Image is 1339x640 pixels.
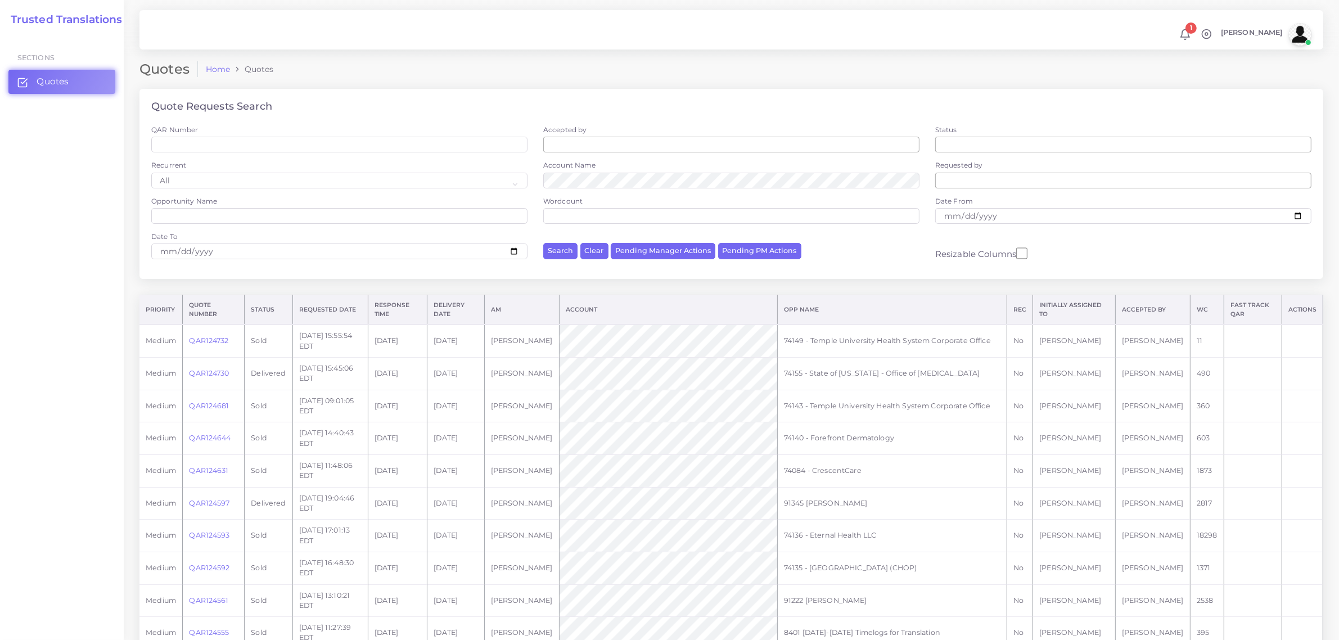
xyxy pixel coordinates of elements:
td: [PERSON_NAME] [1033,520,1116,552]
label: Recurrent [151,160,186,170]
span: medium [146,466,176,475]
td: [DATE] 19:04:46 EDT [292,487,368,520]
a: 1 [1175,29,1195,40]
td: [DATE] [368,487,427,520]
td: 360 [1190,390,1224,422]
td: [DATE] [368,520,427,552]
td: [DATE] 11:48:06 EDT [292,454,368,487]
img: avatar [1289,23,1311,46]
td: No [1007,357,1033,390]
td: [PERSON_NAME] [1033,552,1116,584]
label: Opportunity Name [151,196,217,206]
td: 11 [1190,324,1224,357]
th: Status [245,295,293,324]
span: [PERSON_NAME] [1221,29,1283,37]
input: Resizable Columns [1016,246,1027,260]
td: Sold [245,390,293,422]
td: [PERSON_NAME] [1115,487,1190,520]
td: [DATE] [368,324,427,357]
td: No [1007,390,1033,422]
td: 1371 [1190,552,1224,584]
td: [PERSON_NAME] [1115,357,1190,390]
th: Opp Name [777,295,1007,324]
th: Delivery Date [427,295,484,324]
th: Accepted by [1115,295,1190,324]
td: No [1007,520,1033,552]
a: QAR124681 [189,402,229,410]
span: 1 [1185,22,1197,34]
span: Sections [17,53,55,62]
th: Response Time [368,295,427,324]
td: 74149 - Temple University Health System Corporate Office [777,324,1007,357]
td: No [1007,422,1033,455]
label: QAR Number [151,125,198,134]
td: Sold [245,552,293,584]
td: 74136 - Eternal Health LLC [777,520,1007,552]
td: [PERSON_NAME] [1033,487,1116,520]
span: medium [146,628,176,637]
td: [DATE] [368,357,427,390]
span: medium [146,402,176,410]
td: [DATE] [368,552,427,584]
a: Quotes [8,70,115,93]
label: Date From [935,196,973,206]
a: Home [206,64,231,75]
td: Delivered [245,487,293,520]
td: [DATE] [368,390,427,422]
td: [DATE] [427,584,484,617]
td: 74155 - State of [US_STATE] - Office of [MEDICAL_DATA] [777,357,1007,390]
th: WC [1190,295,1224,324]
td: [DATE] [427,552,484,584]
a: Trusted Translations [3,13,123,26]
label: Resizable Columns [935,246,1027,260]
button: Clear [580,243,608,259]
th: REC [1007,295,1033,324]
li: Quotes [230,64,273,75]
button: Pending Manager Actions [611,243,715,259]
label: Status [935,125,957,134]
th: Quote Number [183,295,245,324]
td: No [1007,324,1033,357]
td: 2538 [1190,584,1224,617]
td: No [1007,552,1033,584]
td: [DATE] [427,422,484,455]
td: [DATE] 16:48:30 EDT [292,552,368,584]
h4: Quote Requests Search [151,101,272,113]
td: [PERSON_NAME] [484,390,559,422]
td: [DATE] 14:40:43 EDT [292,422,368,455]
td: [DATE] [368,584,427,617]
label: Accepted by [543,125,587,134]
td: [PERSON_NAME] [1033,390,1116,422]
td: 18298 [1190,520,1224,552]
td: [DATE] 09:01:05 EDT [292,390,368,422]
td: 91222 [PERSON_NAME] [777,584,1007,617]
h2: Quotes [139,61,198,78]
a: QAR124644 [189,434,231,442]
td: 74143 - Temple University Health System Corporate Office [777,390,1007,422]
td: 74140 - Forefront Dermatology [777,422,1007,455]
td: [PERSON_NAME] [1115,520,1190,552]
td: [DATE] 15:55:54 EDT [292,324,368,357]
label: Date To [151,232,178,241]
td: [PERSON_NAME] [484,487,559,520]
td: [DATE] [427,487,484,520]
span: Quotes [37,75,69,88]
td: Sold [245,584,293,617]
td: [DATE] [427,454,484,487]
td: 91345 [PERSON_NAME] [777,487,1007,520]
td: [DATE] 13:10:21 EDT [292,584,368,617]
td: [PERSON_NAME] [1115,390,1190,422]
button: Search [543,243,578,259]
label: Account Name [543,160,596,170]
td: No [1007,454,1033,487]
td: [DATE] [427,520,484,552]
td: [DATE] [427,390,484,422]
td: [PERSON_NAME] [1033,357,1116,390]
td: [DATE] 17:01:13 EDT [292,520,368,552]
th: Requested Date [292,295,368,324]
td: [DATE] [368,454,427,487]
td: 74135 - [GEOGRAPHIC_DATA] (CHOP) [777,552,1007,584]
span: medium [146,434,176,442]
td: [PERSON_NAME] [1115,584,1190,617]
